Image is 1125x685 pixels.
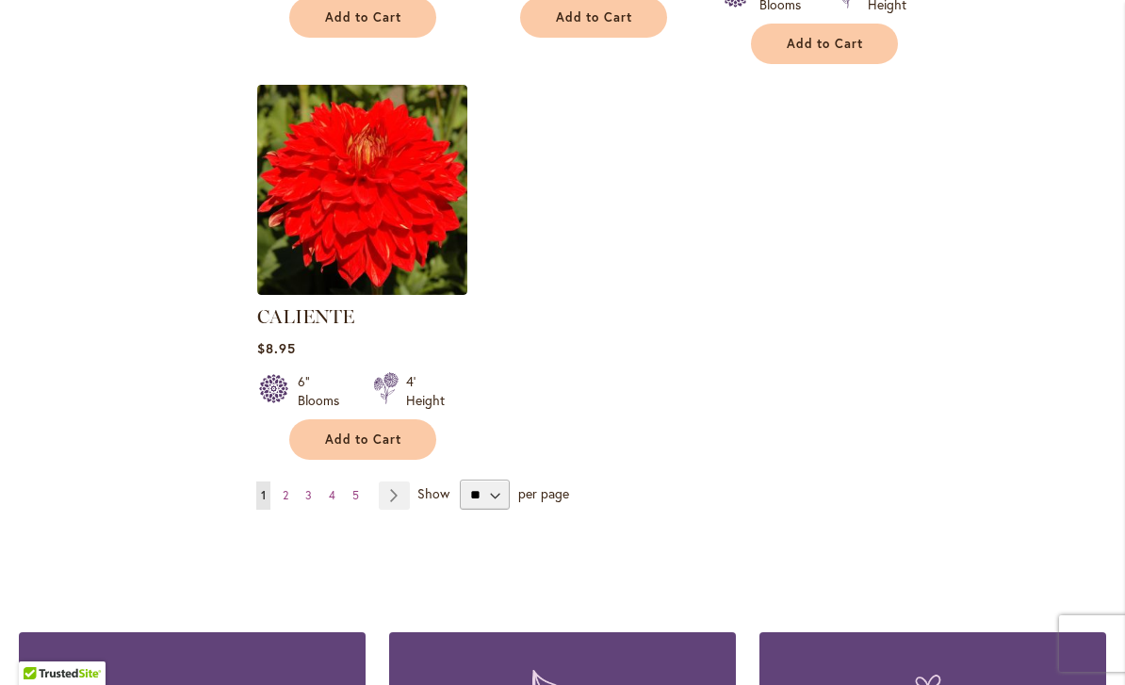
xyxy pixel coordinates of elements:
span: per page [518,484,569,502]
a: 2 [278,481,293,510]
span: Add to Cart [325,9,402,25]
a: 3 [301,481,317,510]
button: Add to Cart [751,24,898,64]
a: 4 [324,481,340,510]
img: CALIENTE [257,85,467,295]
span: Show [417,484,449,502]
span: 2 [283,488,288,502]
a: 5 [348,481,364,510]
div: 4' Height [406,372,445,410]
iframe: Launch Accessibility Center [14,618,67,671]
a: CALIENTE [257,281,467,299]
span: 3 [305,488,312,502]
span: Add to Cart [787,36,864,52]
span: Add to Cart [325,432,402,448]
span: 5 [352,488,359,502]
a: CALIENTE [257,305,354,328]
button: Add to Cart [289,419,436,460]
span: 1 [261,488,266,502]
span: $8.95 [257,339,296,357]
span: 4 [329,488,335,502]
span: Add to Cart [556,9,633,25]
div: 6" Blooms [298,372,351,410]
